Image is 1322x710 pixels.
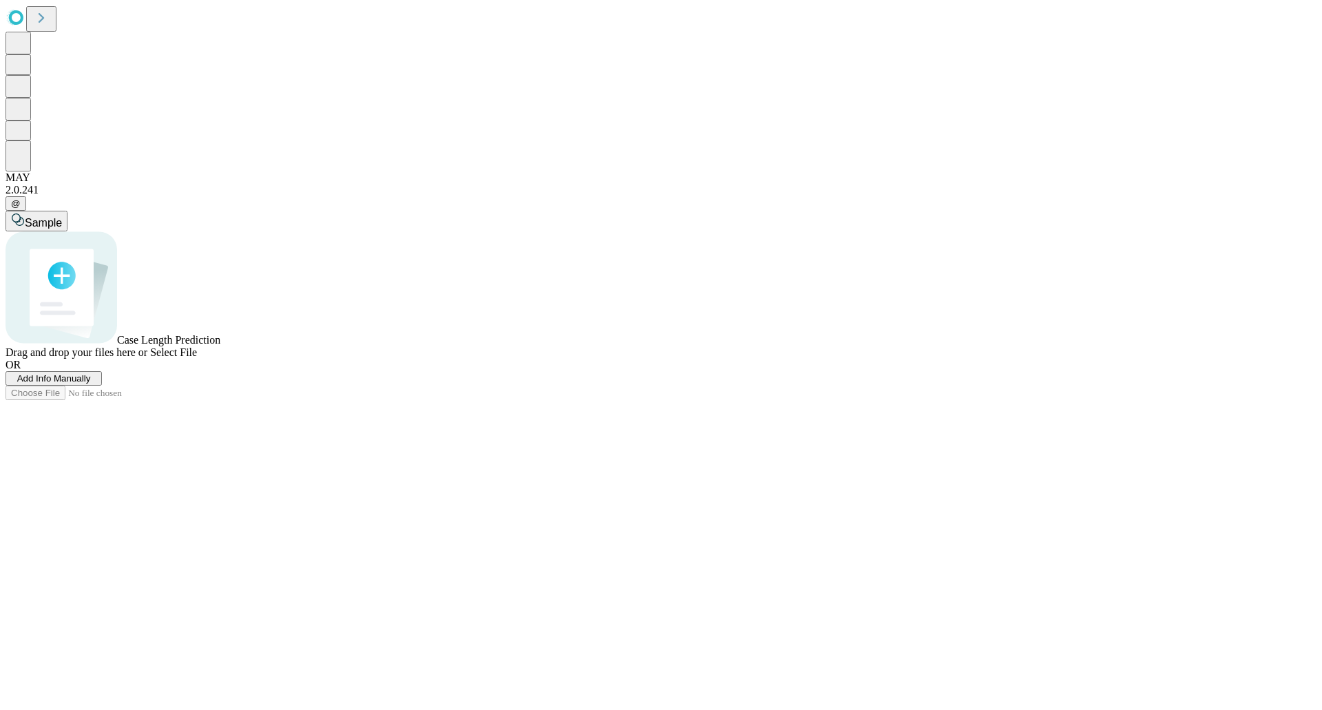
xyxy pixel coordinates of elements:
button: @ [6,196,26,211]
span: Case Length Prediction [117,334,220,346]
span: @ [11,198,21,209]
div: 2.0.241 [6,184,1316,196]
span: OR [6,359,21,370]
div: MAY [6,171,1316,184]
span: Select File [150,346,197,358]
span: Add Info Manually [17,373,91,384]
button: Add Info Manually [6,371,102,386]
button: Sample [6,211,67,231]
span: Drag and drop your files here or [6,346,147,358]
span: Sample [25,217,62,229]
